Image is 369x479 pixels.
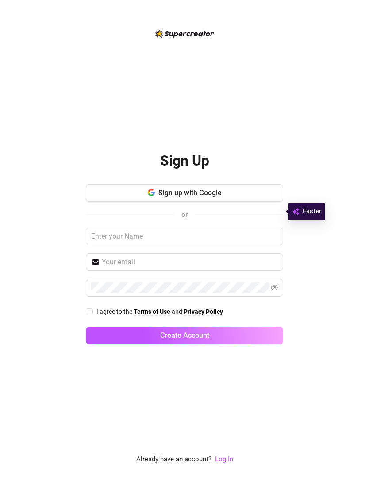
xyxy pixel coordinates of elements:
[184,308,223,316] a: Privacy Policy
[292,206,299,217] img: svg%3e
[160,331,209,340] span: Create Account
[160,152,209,170] h2: Sign Up
[303,206,321,217] span: Faster
[136,454,211,465] span: Already have an account?
[155,30,214,38] img: logo-BBDzfeDw.svg
[158,189,222,197] span: Sign up with Google
[134,308,170,315] strong: Terms of Use
[86,184,283,202] button: Sign up with Google
[96,308,134,315] span: I agree to the
[215,454,233,465] a: Log In
[134,308,170,316] a: Terms of Use
[215,455,233,463] a: Log In
[86,228,283,245] input: Enter your Name
[181,211,188,219] span: or
[102,257,278,267] input: Your email
[86,327,283,344] button: Create Account
[172,308,184,315] span: and
[184,308,223,315] strong: Privacy Policy
[271,284,278,291] span: eye-invisible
